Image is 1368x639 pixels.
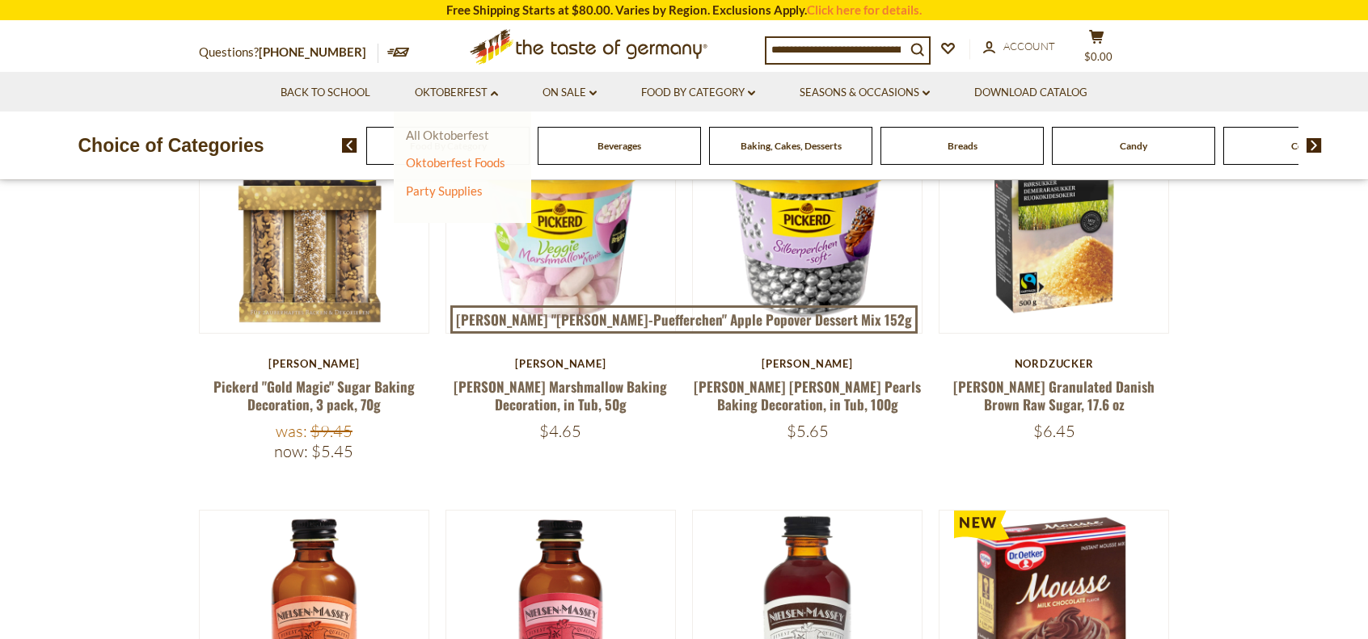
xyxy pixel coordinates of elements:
button: $0.00 [1072,29,1121,69]
a: Oktoberfest Foods [406,155,505,170]
a: [PERSON_NAME] "[PERSON_NAME]-Puefferchen" Apple Popover Dessert Mix 152g [450,305,918,334]
a: Back to School [281,84,370,102]
a: [PERSON_NAME] Granulated Danish Brown Raw Sugar, 17.6 oz [953,376,1155,414]
span: $6.45 [1033,421,1075,441]
a: Cereal [1291,140,1319,152]
a: Beverages [597,140,641,152]
img: Pickerd "Gold Magic" Sugar Baking Decoration, 3 pack, 70g [200,104,429,333]
img: Pickerd Silber Pearls Baking Decoration, in Tub, 100g [693,104,922,333]
a: Account [983,38,1055,56]
a: Download Catalog [974,84,1087,102]
span: $9.45 [310,421,353,441]
a: Seasons & Occasions [800,84,930,102]
label: Was: [276,421,307,441]
img: Dan Sukker Granulated Danish Brown Raw Sugar, 17.6 oz [939,104,1168,333]
a: [PERSON_NAME] Marshmallow Baking Decoration, in Tub, 50g [454,376,667,414]
a: Click here for details. [807,2,922,17]
a: All Oktoberfest [406,128,489,142]
a: Food By Category [641,84,755,102]
a: Oktoberfest [415,84,498,102]
a: On Sale [543,84,597,102]
a: Pickerd "Gold Magic" Sugar Baking Decoration, 3 pack, 70g [213,376,415,414]
a: [PERSON_NAME] [PERSON_NAME] Pearls Baking Decoration, in Tub, 100g [694,376,921,414]
span: Account [1003,40,1055,53]
div: [PERSON_NAME] [445,357,676,370]
a: [PHONE_NUMBER] [259,44,366,59]
p: Questions? [199,42,378,63]
span: $4.65 [539,421,581,441]
a: Breads [948,140,977,152]
span: $5.45 [311,441,353,461]
div: [PERSON_NAME] [692,357,923,370]
a: Candy [1120,140,1147,152]
label: Now: [274,441,308,461]
div: Nordzucker [939,357,1169,370]
span: $5.65 [787,421,829,441]
div: [PERSON_NAME] [199,357,429,370]
img: next arrow [1307,138,1322,153]
img: previous arrow [342,138,357,153]
span: $0.00 [1084,50,1113,63]
a: Baking, Cakes, Desserts [741,140,842,152]
a: Party Supplies [406,183,483,198]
